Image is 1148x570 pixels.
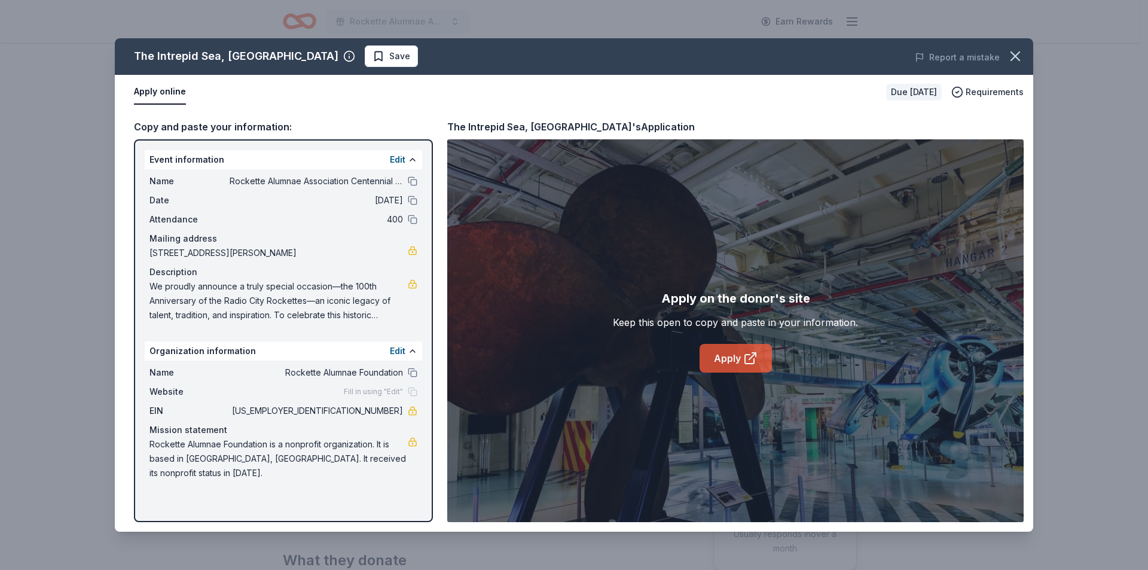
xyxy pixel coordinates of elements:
span: [DATE] [230,193,403,208]
span: Name [149,365,230,380]
span: Fill in using "Edit" [344,387,403,397]
span: Rockette Alumnae Foundation is a nonprofit organization. It is based in [GEOGRAPHIC_DATA], [GEOGR... [149,437,408,480]
span: Rockette Alumnae Association Centennial Charity Ball [230,174,403,188]
div: Event information [145,150,422,169]
button: Edit [390,344,405,358]
div: Mission statement [149,423,417,437]
span: Date [149,193,230,208]
span: Attendance [149,212,230,227]
div: Description [149,265,417,279]
a: Apply [700,344,772,373]
button: Save [365,45,418,67]
span: [STREET_ADDRESS][PERSON_NAME] [149,246,408,260]
div: Mailing address [149,231,417,246]
div: The Intrepid Sea, [GEOGRAPHIC_DATA]'s Application [447,119,695,135]
span: Requirements [966,85,1024,99]
span: Website [149,385,230,399]
button: Edit [390,153,405,167]
span: 400 [230,212,403,227]
span: Rockette Alumnae Foundation [230,365,403,380]
div: Apply on the donor's site [661,289,810,308]
div: Due [DATE] [886,84,942,100]
button: Apply online [134,80,186,105]
button: Report a mistake [915,50,1000,65]
span: [US_EMPLOYER_IDENTIFICATION_NUMBER] [230,404,403,418]
div: Copy and paste your information: [134,119,433,135]
span: Save [389,49,410,63]
span: Name [149,174,230,188]
span: We proudly announce a truly special occasion—the 100th Anniversary of the Radio City Rockettes—an... [149,279,408,322]
button: Requirements [951,85,1024,99]
div: The Intrepid Sea, [GEOGRAPHIC_DATA] [134,47,338,66]
span: EIN [149,404,230,418]
div: Organization information [145,342,422,361]
div: Keep this open to copy and paste in your information. [613,315,858,330]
